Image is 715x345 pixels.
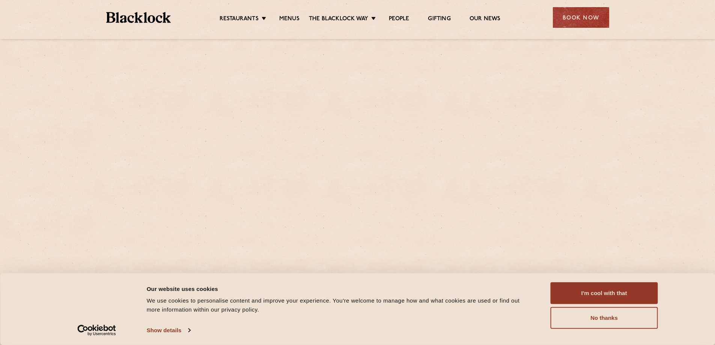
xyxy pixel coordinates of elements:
[147,284,534,293] div: Our website uses cookies
[106,12,171,23] img: BL_Textured_Logo-footer-cropped.svg
[64,325,129,336] a: Usercentrics Cookiebot - opens in a new window
[220,15,259,24] a: Restaurants
[279,15,300,24] a: Menus
[428,15,450,24] a: Gifting
[309,15,368,24] a: The Blacklock Way
[551,282,658,304] button: I'm cool with that
[389,15,409,24] a: People
[553,7,609,28] div: Book Now
[147,325,190,336] a: Show details
[551,307,658,329] button: No thanks
[147,296,534,314] div: We use cookies to personalise content and improve your experience. You're welcome to manage how a...
[470,15,501,24] a: Our News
